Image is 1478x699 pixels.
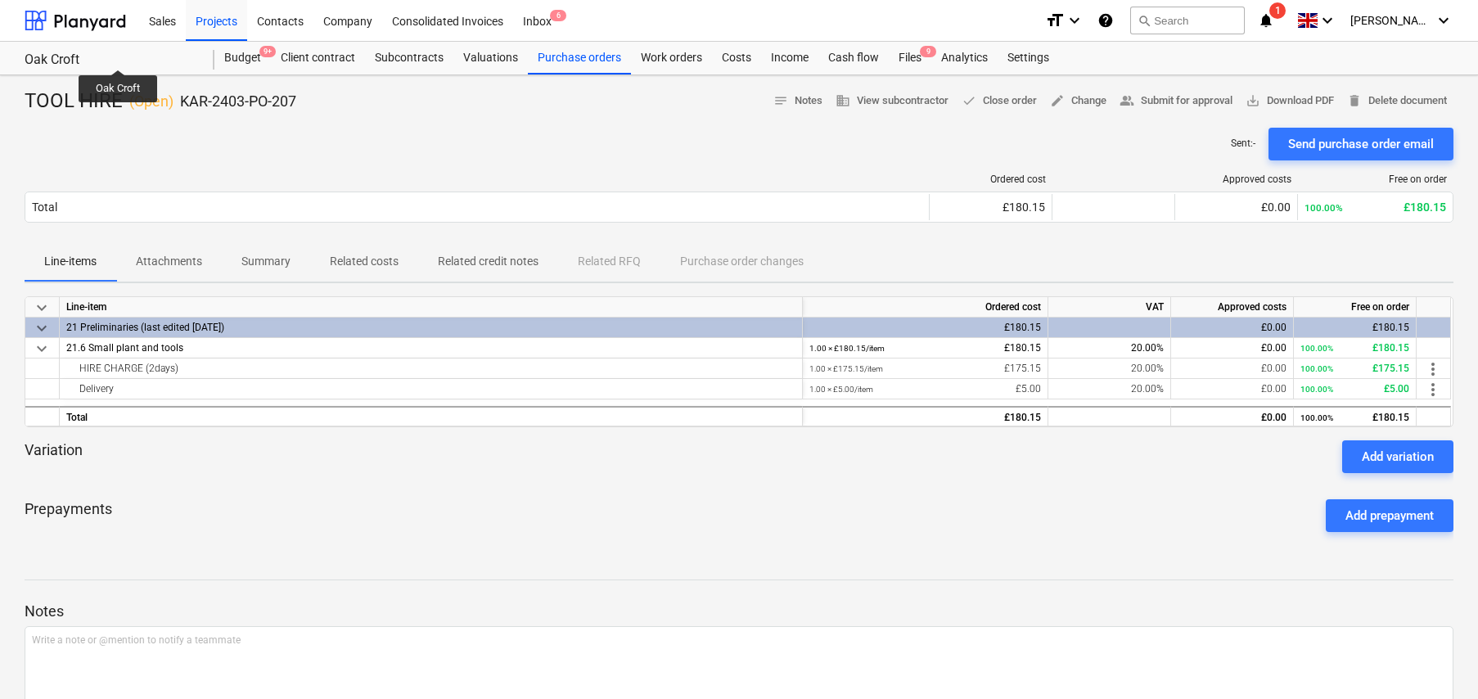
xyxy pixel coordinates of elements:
i: keyboard_arrow_down [1065,11,1084,30]
a: Analytics [931,42,998,74]
div: Total [32,201,57,214]
span: save_alt [1246,93,1260,108]
div: Total [60,406,803,426]
div: £175.15 [809,359,1041,379]
div: £180.15 [936,201,1045,214]
small: 100.00% [1300,413,1333,422]
div: £180.15 [1305,201,1446,214]
i: Knowledge base [1097,11,1114,30]
div: Approved costs [1182,174,1291,185]
a: Purchase orders [528,42,631,74]
span: Download PDF [1246,92,1334,110]
div: Line-item [60,297,803,318]
span: [PERSON_NAME] [1350,14,1432,27]
button: Send purchase order email [1268,128,1453,160]
span: Delete document [1347,92,1447,110]
button: Close order [955,88,1043,114]
p: Sent : - [1231,137,1255,151]
div: 21 Preliminaries (last edited 27 Sep 2024) [66,318,795,337]
small: 1.00 × £5.00 / item [809,385,873,394]
div: Add variation [1362,446,1434,467]
span: people_alt [1120,93,1134,108]
span: 1 [1269,2,1286,19]
button: Add prepayment [1326,499,1453,532]
a: Work orders [631,42,712,74]
i: notifications [1258,11,1274,30]
a: Income [761,42,818,74]
div: Free on order [1305,174,1447,185]
span: edit [1050,93,1065,108]
p: Related credit notes [438,253,538,270]
p: Prepayments [25,499,112,532]
span: Notes [773,92,822,110]
div: £5.00 [809,379,1041,399]
button: Add variation [1342,440,1453,473]
div: 20.00% [1048,359,1171,379]
button: Notes [767,88,829,114]
span: Change [1050,92,1106,110]
p: Attachments [136,253,202,270]
p: KAR-2403-PO-207 [180,92,296,111]
a: Subcontracts [365,42,453,74]
div: TOOL HIRE [25,88,296,115]
div: £0.00 [1178,338,1286,359]
span: search [1138,14,1151,27]
button: Delete document [1341,88,1453,114]
div: £0.00 [1178,359,1286,379]
span: more_vert [1423,380,1443,399]
span: 6 [550,10,566,21]
small: 100.00% [1300,344,1333,353]
button: Download PDF [1239,88,1341,114]
span: delete [1347,93,1362,108]
div: Free on order [1294,297,1417,318]
span: keyboard_arrow_down [32,339,52,359]
div: £180.15 [809,338,1041,359]
iframe: Chat Widget [1396,620,1478,699]
div: Budget [214,42,271,74]
span: keyboard_arrow_down [32,318,52,338]
span: 21.6 Small plant and tools [66,342,183,354]
span: Submit for approval [1120,92,1232,110]
div: VAT [1048,297,1171,318]
div: £175.15 [1300,359,1409,379]
p: ( Open ) [129,92,173,111]
small: 100.00% [1305,202,1343,214]
button: Change [1043,88,1113,114]
span: Close order [962,92,1037,110]
div: Oak Croft [25,52,195,69]
span: View subcontractor [836,92,949,110]
p: Summary [241,253,291,270]
small: 100.00% [1300,364,1333,373]
div: £180.15 [1300,318,1409,338]
a: Valuations [453,42,528,74]
div: £5.00 [1300,379,1409,399]
div: Send purchase order email [1288,133,1434,155]
span: 9+ [259,46,276,57]
div: £180.15 [809,318,1041,338]
small: 1.00 × £180.15 / item [809,344,885,353]
a: Costs [712,42,761,74]
a: Cash flow [818,42,889,74]
small: 100.00% [1300,385,1333,394]
button: View subcontractor [829,88,955,114]
small: 1.00 × £175.15 / item [809,364,883,373]
div: Add prepayment [1345,505,1434,526]
a: Settings [998,42,1059,74]
p: Variation [25,440,83,473]
i: format_size [1045,11,1065,30]
p: Notes [25,602,1453,621]
a: Client contract [271,42,365,74]
div: £0.00 [1178,318,1286,338]
span: notes [773,93,788,108]
div: Files [889,42,931,74]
